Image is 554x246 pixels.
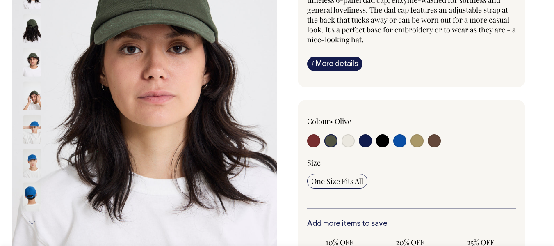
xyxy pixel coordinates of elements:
span: i [312,59,314,68]
label: Olive [335,116,351,126]
img: olive [23,82,41,110]
img: olive [23,48,41,77]
input: One Size Fits All [307,174,367,189]
img: worker-blue [23,183,41,212]
span: • [330,116,333,126]
img: worker-blue [23,149,41,178]
span: One Size Fits All [311,176,363,186]
div: Size [307,158,516,168]
div: Colour [307,116,391,126]
button: Next [26,214,38,232]
h6: Add more items to save [307,220,516,228]
a: iMore details [307,57,362,71]
img: olive [23,14,41,43]
img: worker-blue [23,115,41,144]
